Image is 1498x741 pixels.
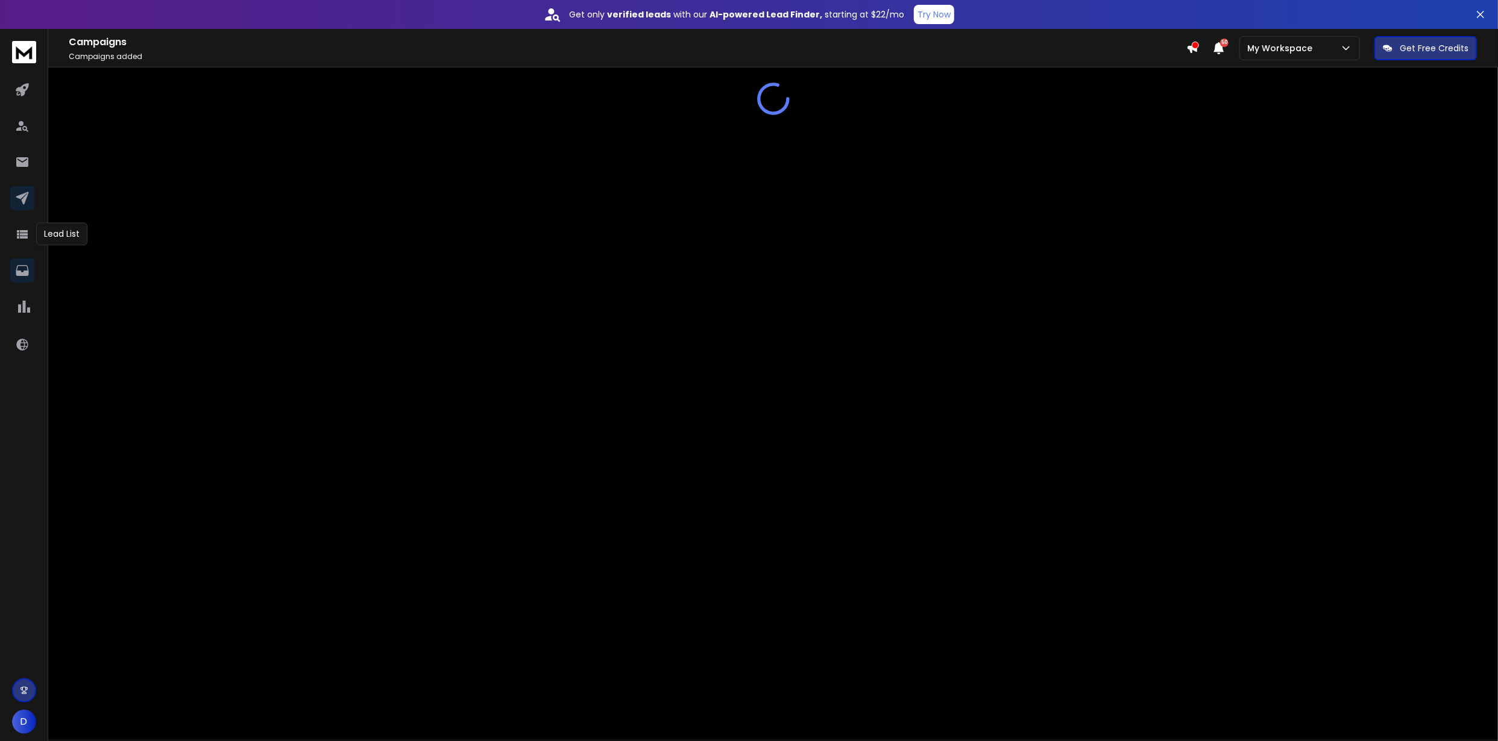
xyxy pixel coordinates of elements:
[69,52,1186,61] p: Campaigns added
[36,222,87,245] div: Lead List
[917,8,951,20] p: Try Now
[1247,42,1317,54] p: My Workspace
[1220,39,1229,47] span: 50
[914,5,954,24] button: Try Now
[12,710,36,734] button: D
[569,8,904,20] p: Get only with our starting at $22/mo
[710,8,822,20] strong: AI-powered Lead Finder,
[12,41,36,63] img: logo
[607,8,671,20] strong: verified leads
[69,35,1186,49] h1: Campaigns
[1400,42,1468,54] p: Get Free Credits
[1374,36,1477,60] button: Get Free Credits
